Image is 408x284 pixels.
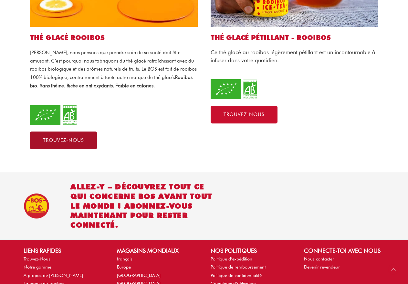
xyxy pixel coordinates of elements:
[24,256,50,261] a: Trouvez-Nous
[211,49,375,64] span: Ce thé glacé au rooibos légèrement pétillant est un incontournable à infuser dans votre quotidien.
[211,256,252,261] a: Politique d’expédition
[304,264,340,269] a: Devenir revendeur
[24,246,104,255] h2: LIENS RAPIDES
[304,256,334,261] a: Nous contacter
[24,273,83,278] a: À propos de [PERSON_NAME]
[211,264,266,269] a: Politique de remboursement
[117,256,132,261] a: français
[211,246,291,255] h2: NOS POLITIQUES
[24,193,49,219] img: BOS Ice Tea
[211,106,277,123] a: Trouvez-nous
[211,34,331,42] a: THÉ GLACÉ PÉTILLANT - ROOIBOS
[30,105,78,125] img: organic
[117,273,161,278] a: [GEOGRAPHIC_DATA]
[211,273,262,278] a: Politique de confidentialité
[30,132,97,149] a: Trouvez-nous
[117,246,197,255] h2: MAGASINS MONDIAUX
[70,182,218,230] h2: Allez-y – découvrez tout ce qui concerne BOS avant tout le monde ! Abonnez-vous maintenant pour r...
[224,112,265,117] span: Trouvez-nous
[43,138,84,143] span: Trouvez-nous
[30,33,198,42] h2: Thé glacé Rooibos
[117,264,131,269] a: Europe
[30,50,197,80] span: [PERSON_NAME], nous pensons que prendre soin de sa santé doit être amusant. C’est pourquoi nous f...
[304,246,384,255] h2: Connecte-toi avec nous
[304,255,384,271] nav: Connecte-toi avec nous
[24,264,51,269] a: Notre gamme
[30,74,193,89] span: Rooibos bio. Sans théine. Riche en antioxydants. Faible en calories.
[211,79,259,99] img: organic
